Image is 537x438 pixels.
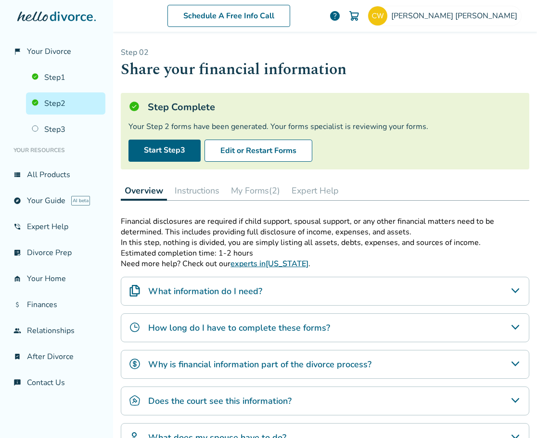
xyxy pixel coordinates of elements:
a: Schedule A Free Info Call [167,5,290,27]
span: list_alt_check [13,249,21,257]
iframe: Chat Widget [489,392,537,438]
img: Cart [348,10,360,22]
h4: What information do I need? [148,285,262,297]
h4: Why is financial information part of the divorce process? [148,358,371,371]
button: Instructions [171,181,223,200]
span: flag_2 [13,48,21,55]
h4: Does the court see this information? [148,395,292,407]
span: chat_info [13,379,21,386]
a: flag_2Your Divorce [8,40,105,63]
span: AI beta [71,196,90,206]
button: Expert Help [288,181,343,200]
div: Your Step 2 forms have been generated. Your forms specialist is reviewing your forms. [128,121,522,132]
h5: Step Complete [148,101,215,114]
a: help [329,10,341,22]
img: Does the court see this information? [129,395,141,406]
span: view_list [13,171,21,179]
span: Your Divorce [27,46,71,57]
a: bookmark_checkAfter Divorce [8,346,105,368]
a: list_alt_checkDivorce Prep [8,242,105,264]
a: Start Step3 [128,140,201,162]
span: garage_home [13,275,21,283]
div: Does the court see this information? [121,386,529,415]
span: explore [13,197,21,205]
a: phone_in_talkExpert Help [8,216,105,238]
span: phone_in_talk [13,223,21,231]
p: Estimated completion time: 1-2 hours [121,248,529,258]
p: Financial disclosures are required if child support, spousal support, or any other financial matt... [121,216,529,237]
p: Step 0 2 [121,47,529,58]
span: group [13,327,21,335]
img: How long do I have to complete these forms? [129,322,141,333]
h4: How long do I have to complete these forms? [148,322,330,334]
img: What information do I need? [129,285,141,296]
li: Your Resources [8,141,105,160]
a: garage_homeYour Home [8,268,105,290]
a: exploreYour GuideAI beta [8,190,105,212]
div: What information do I need? [121,277,529,306]
span: attach_money [13,301,21,309]
button: Edit or Restart Forms [205,140,312,162]
p: In this step, nothing is divided, you are simply listing all assets, debts, expenses, and sources... [121,237,529,248]
a: Step3 [26,118,105,141]
div: How long do I have to complete these forms? [121,313,529,342]
a: chat_infoContact Us [8,372,105,394]
a: Step2 [26,92,105,115]
p: Need more help? Check out our . [121,258,529,269]
a: Step1 [26,66,105,89]
img: christiec16@gmail.com [368,6,387,26]
span: [PERSON_NAME] [PERSON_NAME] [391,11,521,21]
a: experts in[US_STATE] [230,258,308,269]
button: Overview [121,181,167,201]
img: Why is financial information part of the divorce process? [129,358,141,370]
div: Why is financial information part of the divorce process? [121,350,529,379]
a: groupRelationships [8,320,105,342]
a: attach_moneyFinances [8,294,105,316]
a: view_listAll Products [8,164,105,186]
h1: Share your financial information [121,58,529,81]
span: bookmark_check [13,353,21,361]
button: My Forms(2) [227,181,284,200]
